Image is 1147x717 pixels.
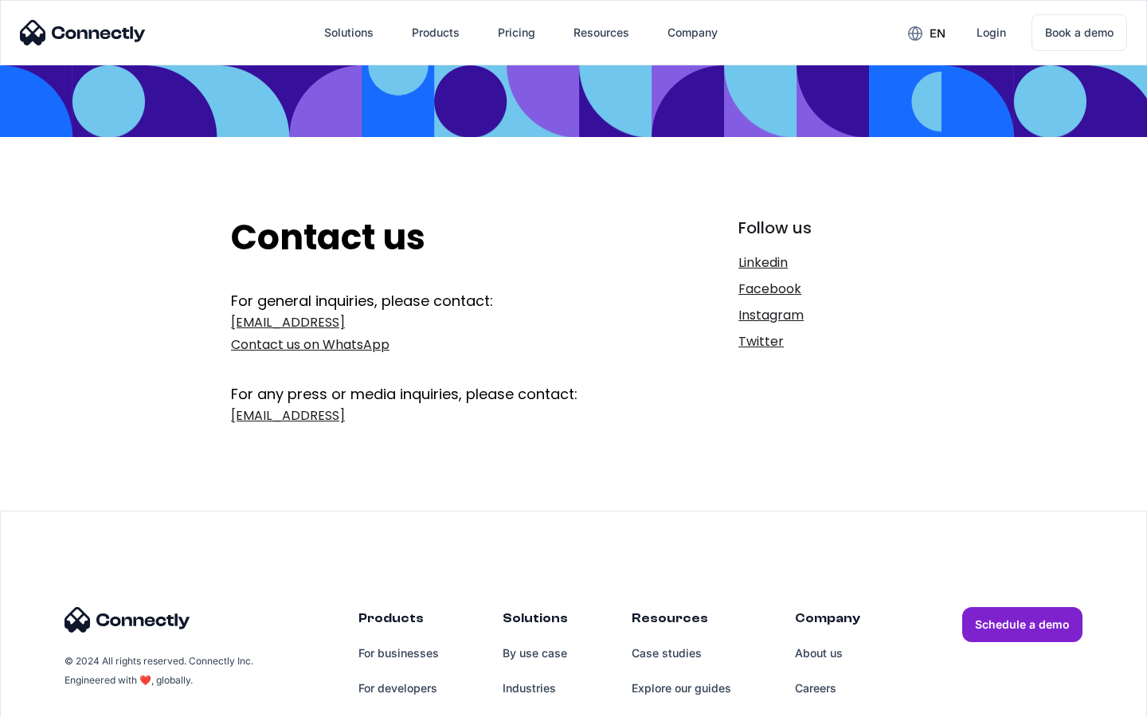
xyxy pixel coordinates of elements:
div: Solutions [324,22,374,44]
div: Resources [632,607,731,636]
div: © 2024 All rights reserved. Connectly Inc. Engineered with ❤️, globally. [65,652,256,690]
div: Products [358,607,439,636]
a: Industries [503,671,568,706]
div: Resources [573,22,629,44]
a: For businesses [358,636,439,671]
img: Connectly Logo [65,607,190,633]
a: Book a demo [1032,14,1127,51]
a: For developers [358,671,439,706]
a: Careers [795,671,860,706]
a: [EMAIL_ADDRESS] [231,405,635,427]
div: Solutions [503,607,568,636]
div: Products [412,22,460,44]
div: Pricing [498,22,535,44]
div: Follow us [738,217,916,239]
a: Facebook [738,278,916,300]
a: [EMAIL_ADDRESS]Contact us on WhatsApp [231,311,635,356]
a: Linkedin [738,252,916,274]
img: Connectly Logo [20,20,146,45]
a: Twitter [738,331,916,353]
a: Pricing [485,14,548,52]
div: For any press or media inquiries, please contact: [231,360,635,405]
div: Company [667,22,718,44]
div: Login [977,22,1006,44]
ul: Language list [32,689,96,711]
a: Schedule a demo [962,607,1082,642]
a: Case studies [632,636,731,671]
a: About us [795,636,860,671]
div: For general inquiries, please contact: [231,291,635,311]
aside: Language selected: English [16,689,96,711]
a: Instagram [738,304,916,327]
h2: Contact us [231,217,635,259]
div: en [930,22,945,45]
a: By use case [503,636,568,671]
a: Explore our guides [632,671,731,706]
a: Login [964,14,1019,52]
div: Company [795,607,860,636]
